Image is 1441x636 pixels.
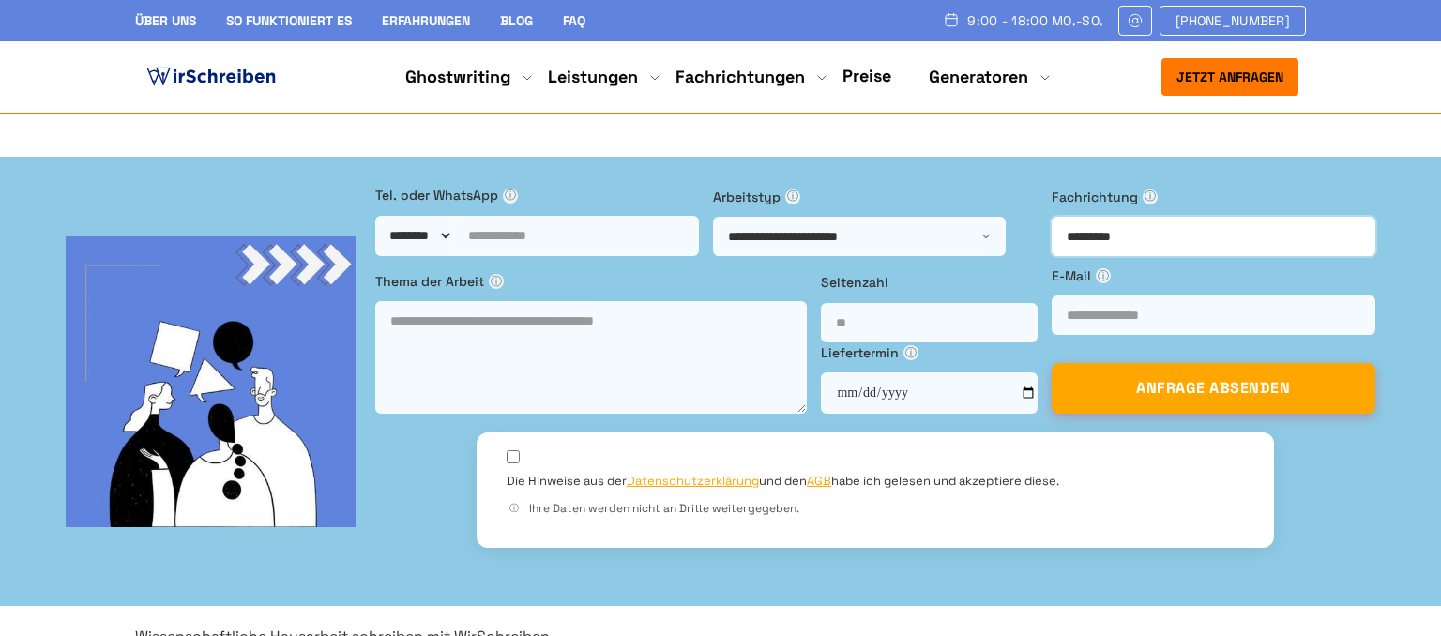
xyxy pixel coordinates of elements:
a: So funktioniert es [226,12,352,29]
a: Blog [500,12,533,29]
span: ⓘ [903,345,918,360]
a: Generatoren [929,66,1028,88]
button: ANFRAGE ABSENDEN [1052,363,1375,414]
label: Liefertermin [821,342,1037,363]
a: [PHONE_NUMBER] [1160,6,1306,36]
span: 9:00 - 18:00 Mo.-So. [967,13,1103,28]
span: ⓘ [489,274,504,289]
img: Email [1127,13,1144,28]
a: Fachrichtungen [675,66,805,88]
a: Leistungen [548,66,638,88]
a: Erfahrungen [382,12,470,29]
a: Über uns [135,12,196,29]
a: Preise [842,65,891,86]
span: ⓘ [1096,268,1111,283]
a: Datenschutzerklärung [627,473,759,489]
label: Die Hinweise aus der und den habe ich gelesen und akzeptiere diese. [507,473,1059,490]
label: Seitenzahl [821,272,1037,293]
a: FAQ [563,12,585,29]
label: Thema der Arbeit [375,271,808,292]
a: AGB [807,473,831,489]
label: Fachrichtung [1052,187,1375,207]
a: Ghostwriting [405,66,510,88]
span: ⓘ [1143,189,1158,204]
span: ⓘ [785,189,800,204]
span: [PHONE_NUMBER] [1176,13,1290,28]
span: ⓘ [503,189,518,204]
img: bg [66,236,356,527]
img: Schedule [943,12,960,27]
label: Tel. oder WhatsApp [375,185,699,205]
div: Ihre Daten werden nicht an Dritte weitergegeben. [507,500,1244,518]
button: Jetzt anfragen [1161,58,1298,96]
img: logo ghostwriter-österreich [143,63,280,91]
label: Arbeitstyp [713,187,1037,207]
span: ⓘ [507,501,522,516]
label: E-Mail [1052,265,1375,286]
